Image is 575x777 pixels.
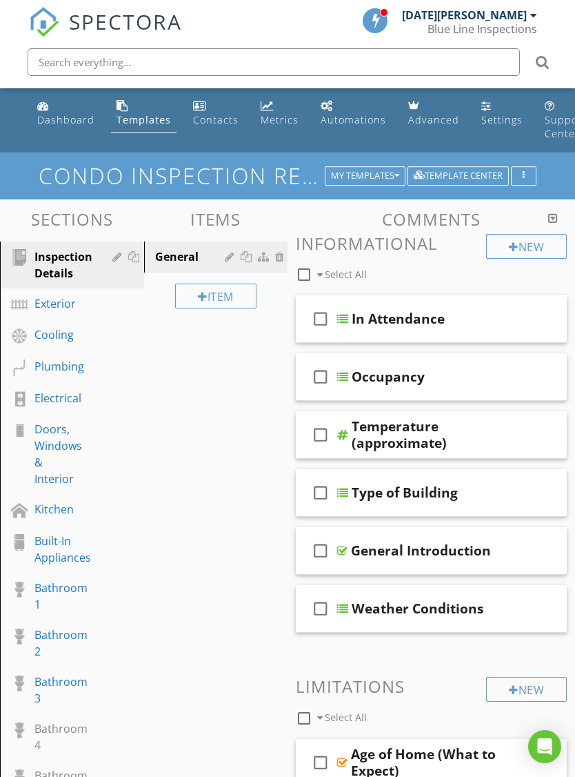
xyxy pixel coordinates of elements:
span: Select All [325,268,367,281]
div: Open Intercom Messenger [528,730,561,763]
a: Settings [476,94,528,133]
a: SPECTORA [29,19,182,48]
div: Bathroom 3 [34,673,88,707]
div: New [486,234,567,259]
button: Template Center [407,166,509,186]
h3: Items [144,210,288,228]
input: Search everything... [28,48,520,76]
div: Bathroom 4 [34,720,88,754]
a: Templates [111,94,176,133]
div: Settings [481,113,523,126]
i: check_box_outline_blank [310,418,332,451]
div: Metrics [261,113,299,126]
div: Kitchen [34,501,79,518]
div: Weather Conditions [352,600,484,617]
div: Item [175,284,256,308]
div: Electrical [34,390,81,406]
div: Doors, Windows & Interior [34,421,82,487]
div: Built-In Appliances [34,533,91,566]
img: The Best Home Inspection Software - Spectora [29,7,59,37]
span: SPECTORA [69,7,182,36]
div: Templates [117,113,171,126]
div: Exterior [34,295,79,312]
i: check_box_outline_blank [310,592,332,625]
div: Blue Line Inspections [427,22,537,36]
div: Dashboard [37,113,94,126]
div: Temperature (approximate) [352,418,534,451]
a: Contacts [188,94,244,133]
i: check_box_outline_blank [310,302,332,335]
div: Occupancy [352,368,425,385]
div: Automations [321,113,386,126]
a: Metrics [255,94,304,133]
div: Template Center [414,171,503,181]
div: [DATE][PERSON_NAME] [402,8,527,22]
button: My Templates [325,166,405,186]
a: Automations (Basic) [315,94,392,133]
div: My Templates [331,171,399,181]
span: Select All [325,711,367,724]
h1: Condo Inspection Report [39,164,536,188]
h3: Informational [296,234,567,253]
div: Type of Building [352,484,458,501]
div: Bathroom 1 [34,580,88,613]
div: Contacts [193,113,239,126]
a: Advanced [403,94,465,133]
i: check_box_outline_blank [310,476,332,509]
div: Plumbing [34,358,84,375]
h3: Comments [296,210,567,228]
div: New [486,677,567,702]
i: check_box_outline_blank [310,360,332,393]
i: check_box_outline_blank [310,534,332,567]
div: In Attendance [352,311,445,327]
h3: Limitations [296,677,567,696]
div: Cooling [34,326,79,343]
div: General Introduction [351,542,491,559]
div: Inspection Details [34,248,92,282]
a: Template Center [407,168,509,181]
div: Advanced [408,113,459,126]
a: Dashboard [32,94,100,133]
div: Bathroom 2 [34,627,88,660]
div: General [155,248,230,265]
